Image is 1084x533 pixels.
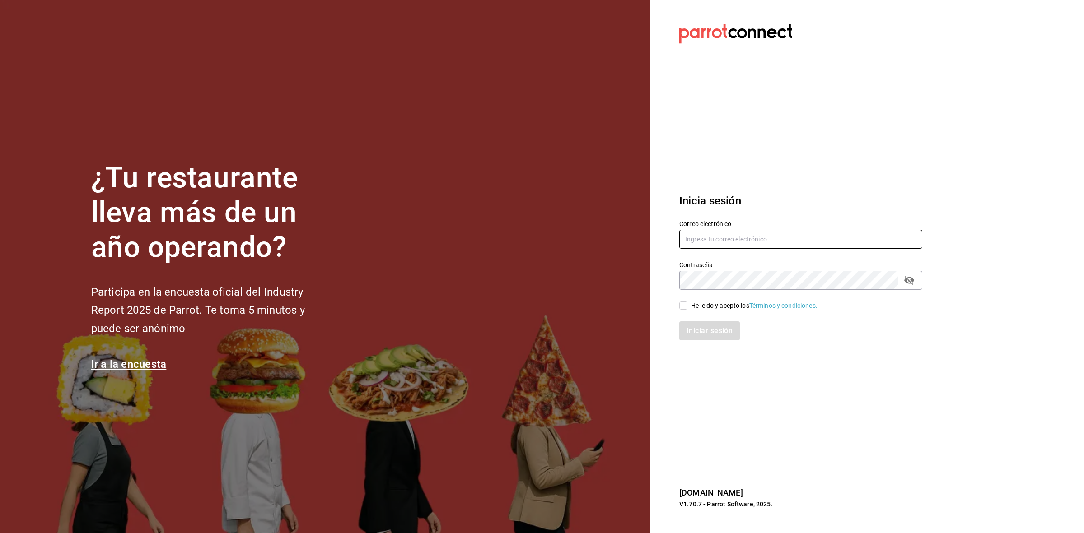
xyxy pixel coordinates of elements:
[679,500,922,509] p: V1.70.7 - Parrot Software, 2025.
[679,488,743,497] a: [DOMAIN_NAME]
[679,221,922,227] label: Correo electrónico
[679,230,922,249] input: Ingresa tu correo electrónico
[91,283,335,338] h2: Participa en la encuesta oficial del Industry Report 2025 de Parrot. Te toma 5 minutos y puede se...
[691,301,818,311] div: He leído y acepto los
[749,302,818,309] a: Términos y condiciones.
[679,193,922,209] h3: Inicia sesión
[91,358,167,371] a: Ir a la encuesta
[679,262,922,268] label: Contraseña
[91,161,335,264] h1: ¿Tu restaurante lleva más de un año operando?
[902,273,917,288] button: passwordField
